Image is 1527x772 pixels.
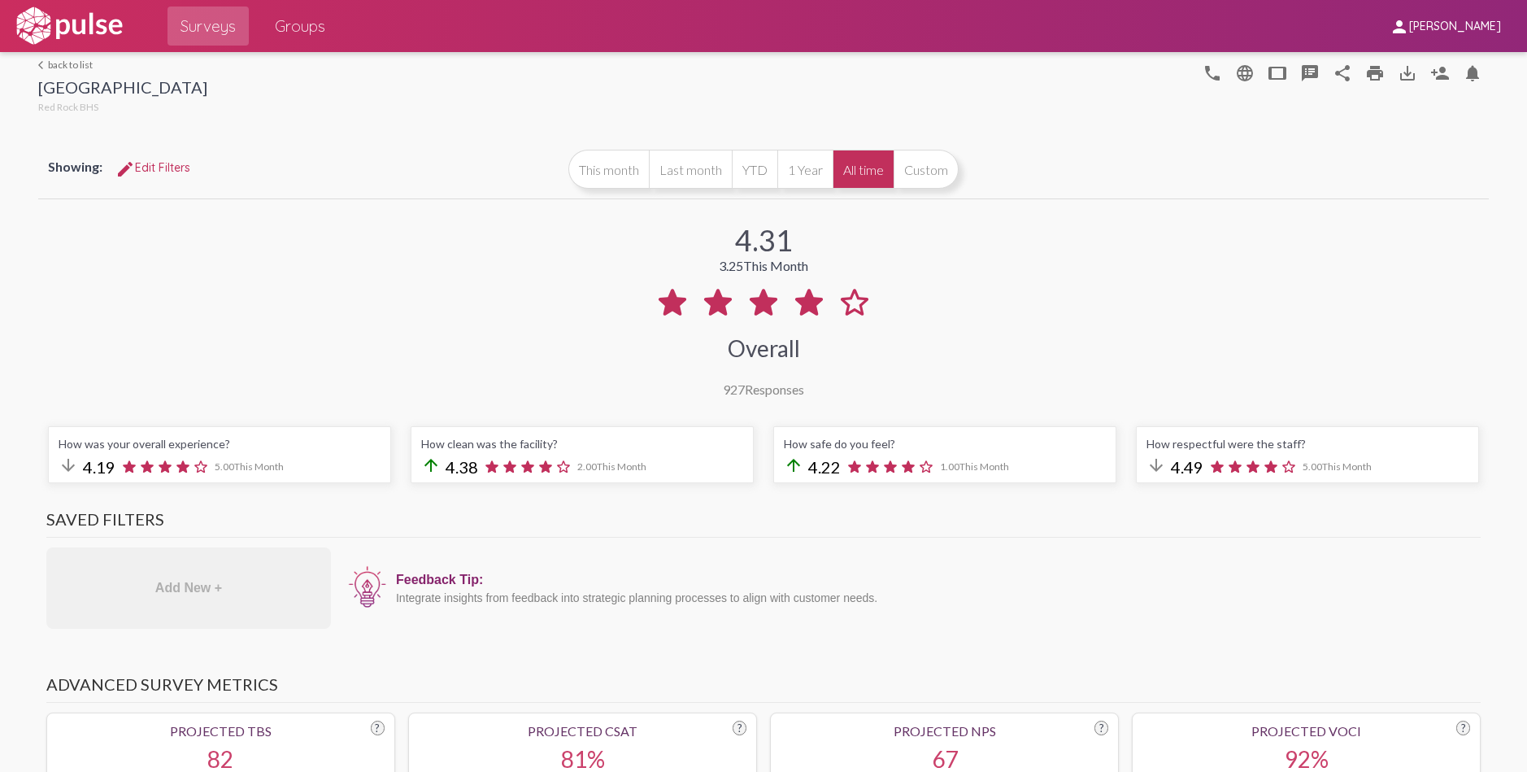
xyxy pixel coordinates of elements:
mat-icon: print [1365,63,1385,83]
mat-icon: arrow_upward [421,456,441,475]
h3: Saved Filters [46,509,1481,538]
span: Groups [275,11,325,41]
mat-icon: arrow_downward [59,456,78,475]
button: Bell [1456,56,1489,89]
div: [GEOGRAPHIC_DATA] [38,77,207,101]
mat-icon: language [1203,63,1222,83]
button: All time [833,150,894,189]
div: Projected VoCI [1142,723,1470,739]
div: How clean was the facility? [421,437,743,451]
button: Edit FiltersEdit Filters [102,153,203,182]
div: Projected CSAT [419,723,746,739]
button: language [1229,56,1261,89]
mat-icon: Person [1430,63,1450,83]
h3: Advanced Survey Metrics [46,674,1481,703]
span: Edit Filters [115,160,190,175]
div: Projected TBS [57,723,385,739]
span: This Month [234,460,284,473]
span: Showing: [48,159,102,174]
span: 4.49 [1171,457,1203,477]
mat-icon: arrow_downward [1146,456,1166,475]
span: 2.00 [577,460,646,473]
span: This Month [1322,460,1372,473]
mat-icon: Share [1333,63,1352,83]
span: 5.00 [1303,460,1372,473]
a: Surveys [167,7,249,46]
span: This Month [597,460,646,473]
button: Custom [894,150,959,189]
span: [PERSON_NAME] [1409,20,1501,34]
button: Share [1326,56,1359,89]
a: back to list [38,59,207,71]
div: How was your overall experience? [59,437,381,451]
span: This Month [743,258,808,273]
div: How safe do you feel? [784,437,1106,451]
div: Integrate insights from feedback into strategic planning processes to align with customer needs. [396,591,1473,604]
button: tablet [1261,56,1294,89]
span: Surveys [181,11,236,41]
mat-icon: person [1390,17,1409,37]
mat-icon: Download [1398,63,1417,83]
span: 927 [723,382,745,397]
mat-icon: Edit Filters [115,159,135,179]
mat-icon: language [1235,63,1255,83]
button: Download [1391,56,1424,89]
button: [PERSON_NAME] [1377,11,1514,41]
div: Projected NPS [781,723,1108,739]
mat-icon: Bell [1463,63,1482,83]
div: ? [1094,721,1108,735]
button: speaker_notes [1294,56,1326,89]
img: white-logo.svg [13,6,125,46]
img: icon12.png [347,565,388,610]
div: How respectful were the staff? [1146,437,1468,451]
span: 4.38 [446,457,478,477]
span: This Month [959,460,1009,473]
div: 3.25 [719,258,808,273]
mat-icon: arrow_upward [784,456,803,475]
a: Groups [262,7,338,46]
div: ? [1456,721,1470,735]
span: 4.22 [808,457,841,477]
span: 1.00 [940,460,1009,473]
button: Person [1424,56,1456,89]
div: Add New + [46,547,331,629]
a: print [1359,56,1391,89]
div: ? [733,721,746,735]
button: This month [568,150,649,189]
button: YTD [732,150,777,189]
div: ? [371,721,385,735]
div: Responses [723,382,804,397]
span: Red Rock BHS [38,101,98,113]
div: 4.31 [735,222,793,258]
mat-icon: arrow_back_ios [38,60,48,70]
button: Last month [649,150,732,189]
mat-icon: tablet [1268,63,1287,83]
div: Feedback Tip: [396,573,1473,587]
button: language [1196,56,1229,89]
button: 1 Year [777,150,833,189]
mat-icon: speaker_notes [1300,63,1320,83]
span: 4.19 [83,457,115,477]
span: 5.00 [215,460,284,473]
div: Overall [728,334,800,362]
